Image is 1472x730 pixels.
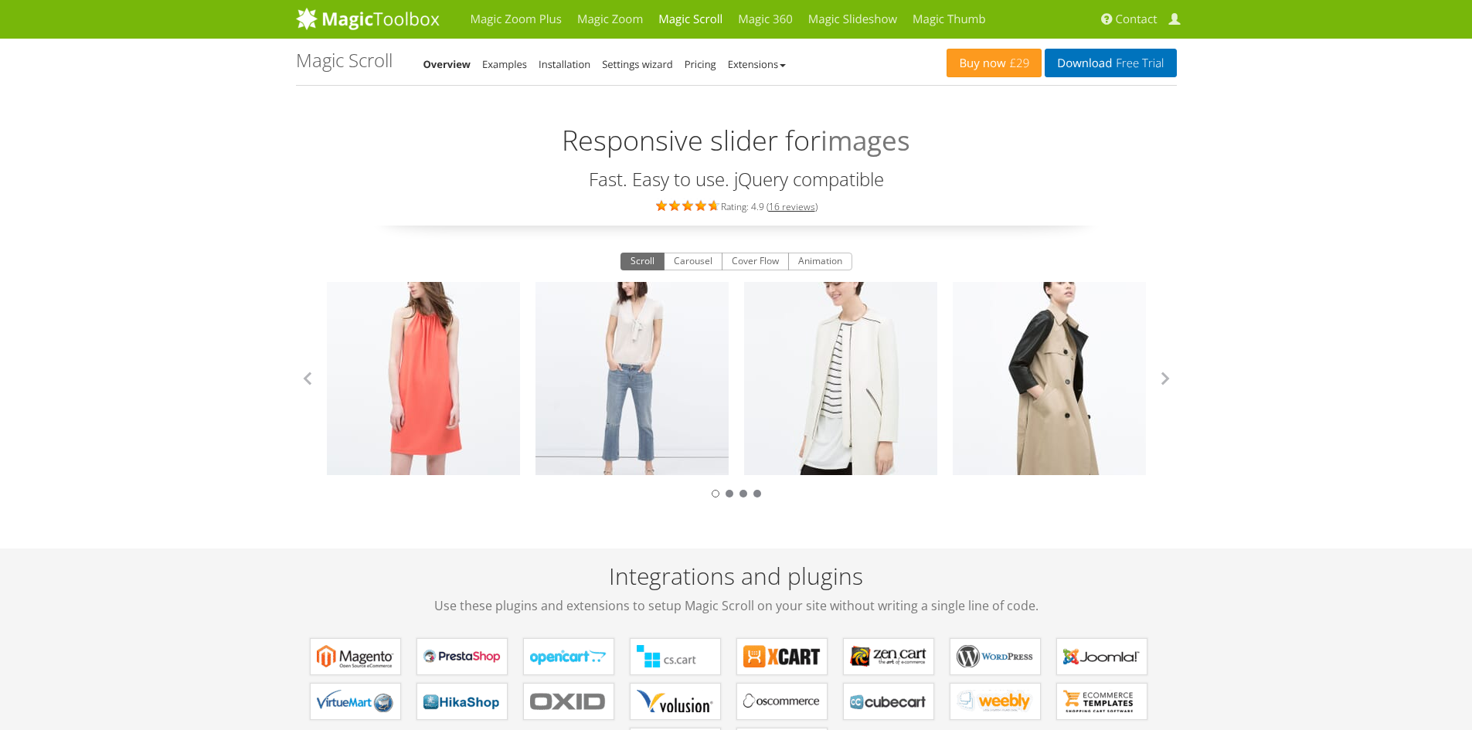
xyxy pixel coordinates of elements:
[947,49,1042,77] a: Buy now£29
[1006,57,1030,70] span: £29
[310,683,401,720] a: Magic Scroll for VirtueMart
[423,57,471,71] a: Overview
[850,690,927,713] b: Magic Scroll for CubeCart
[743,645,821,668] b: Magic Scroll for X-Cart
[743,690,821,713] b: Magic Scroll for osCommerce
[1056,683,1147,720] a: Magic Scroll for ecommerce Templates
[1063,645,1141,668] b: Magic Scroll for Joomla
[1045,49,1176,77] a: DownloadFree Trial
[850,645,927,668] b: Magic Scroll for Zen Cart
[957,690,1034,713] b: Magic Scroll for Weebly
[416,683,508,720] a: Magic Scroll for HikaShop
[310,638,401,675] a: Magic Scroll for Magento
[1056,638,1147,675] a: Magic Scroll for Joomla
[620,253,665,271] button: Scroll
[685,57,716,71] a: Pricing
[482,57,527,71] a: Examples
[769,200,815,213] a: 16 reviews
[296,563,1177,615] h2: Integrations and plugins
[843,683,934,720] a: Magic Scroll for CubeCart
[423,690,501,713] b: Magic Scroll for HikaShop
[722,253,789,271] button: Cover Flow
[1112,57,1164,70] span: Free Trial
[821,121,910,161] span: images
[1116,12,1158,27] span: Contact
[317,645,394,668] b: Magic Scroll for Magento
[736,638,828,675] a: Magic Scroll for X-Cart
[1063,690,1141,713] b: Magic Scroll for ecommerce Templates
[296,105,1177,161] h2: Responsive slider for
[630,683,721,720] a: Magic Scroll for Volusion
[602,57,673,71] a: Settings wizard
[317,690,394,713] b: Magic Scroll for VirtueMart
[296,197,1177,214] div: Rating: 4.9 ( )
[423,645,501,668] b: Magic Scroll for PrestaShop
[530,645,607,668] b: Magic Scroll for OpenCart
[296,169,1177,189] h3: Fast. Easy to use. jQuery compatible
[637,690,714,713] b: Magic Scroll for Volusion
[843,638,934,675] a: Magic Scroll for Zen Cart
[637,645,714,668] b: Magic Scroll for CS-Cart
[416,638,508,675] a: Magic Scroll for PrestaShop
[728,57,786,71] a: Extensions
[957,645,1034,668] b: Magic Scroll for WordPress
[736,683,828,720] a: Magic Scroll for osCommerce
[523,638,614,675] a: Magic Scroll for OpenCart
[296,596,1177,615] span: Use these plugins and extensions to setup Magic Scroll on your site without writing a single line...
[523,683,614,720] a: Magic Scroll for OXID
[788,253,852,271] button: Animation
[539,57,590,71] a: Installation
[630,638,721,675] a: Magic Scroll for CS-Cart
[530,690,607,713] b: Magic Scroll for OXID
[664,253,722,271] button: Carousel
[296,7,440,30] img: MagicToolbox.com - Image tools for your website
[950,638,1041,675] a: Magic Scroll for WordPress
[950,683,1041,720] a: Magic Scroll for Weebly
[296,50,393,70] h1: Magic Scroll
